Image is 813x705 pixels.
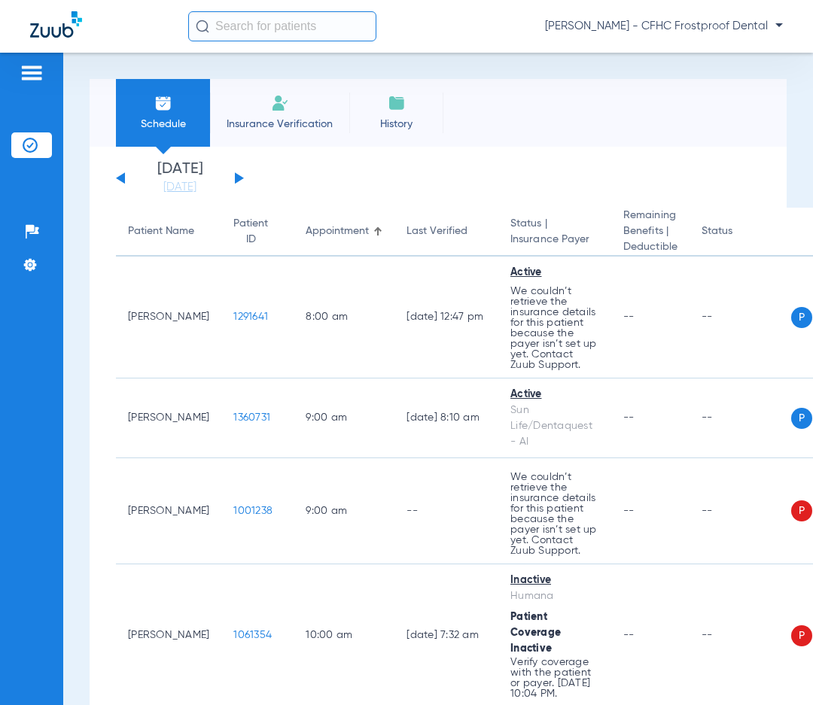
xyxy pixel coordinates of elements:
[30,11,82,38] img: Zuub Logo
[388,94,406,112] img: History
[154,94,172,112] img: Schedule
[623,311,635,322] span: --
[361,117,432,132] span: History
[690,208,791,257] th: Status
[233,412,270,423] span: 1360731
[20,64,44,82] img: hamburger-icon
[294,378,394,458] td: 9:00 AM
[510,403,599,450] div: Sun Life/Dentaquest - AI
[221,117,338,132] span: Insurance Verification
[690,257,791,378] td: --
[791,408,812,429] span: P
[233,311,268,322] span: 1291641
[510,612,561,654] span: Patient Coverage Inactive
[116,257,221,378] td: [PERSON_NAME]
[791,500,812,521] span: P
[498,208,611,257] th: Status |
[188,11,376,41] input: Search for patients
[394,257,498,378] td: [DATE] 12:47 PM
[394,458,498,564] td: --
[510,588,599,604] div: Humana
[690,458,791,564] td: --
[135,162,225,195] li: [DATE]
[306,223,382,239] div: Appointment
[128,223,194,239] div: Patient Name
[116,458,221,564] td: [PERSON_NAME]
[233,216,282,248] div: Patient ID
[510,573,599,588] div: Inactive
[510,387,599,403] div: Active
[135,180,225,195] a: [DATE]
[394,378,498,458] td: [DATE] 8:10 AM
[233,216,268,248] div: Patient ID
[623,506,635,516] span: --
[611,208,690,257] th: Remaining Benefits |
[127,117,199,132] span: Schedule
[510,286,599,370] p: We couldn’t retrieve the insurance details for this patient because the payer isn’t set up yet. C...
[294,458,394,564] td: 9:00 AM
[233,630,272,640] span: 1061354
[510,472,599,556] p: We couldn’t retrieve the insurance details for this patient because the payer isn’t set up yet. C...
[623,630,635,640] span: --
[791,625,812,646] span: P
[623,239,677,255] span: Deductible
[690,378,791,458] td: --
[791,307,812,328] span: P
[233,506,273,516] span: 1001238
[128,223,209,239] div: Patient Name
[306,223,369,239] div: Appointment
[116,378,221,458] td: [PERSON_NAME]
[545,19,783,34] span: [PERSON_NAME] - CFHC Frostproof Dental
[510,265,599,281] div: Active
[406,223,467,239] div: Last Verified
[510,232,599,248] span: Insurance Payer
[271,94,289,112] img: Manual Insurance Verification
[406,223,486,239] div: Last Verified
[294,257,394,378] td: 8:00 AM
[623,412,635,423] span: --
[196,20,209,33] img: Search Icon
[510,657,599,699] p: Verify coverage with the patient or payer. [DATE] 10:04 PM.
